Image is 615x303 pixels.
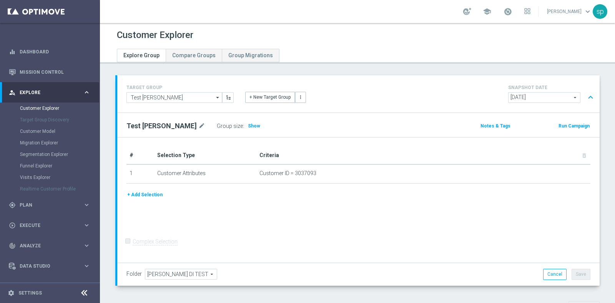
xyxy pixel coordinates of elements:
button: Data Studio keyboard_arrow_right [8,263,91,269]
a: Customer Explorer [20,105,80,111]
a: Dashboard [20,41,90,62]
a: Migration Explorer [20,140,80,146]
i: keyboard_arrow_right [83,222,90,229]
span: Plan [20,203,83,207]
i: keyboard_arrow_right [83,262,90,270]
div: Optibot [9,276,90,296]
span: Group Migrations [228,52,273,58]
i: gps_fixed [9,202,16,209]
div: Execute [9,222,83,229]
h4: SNAPSHOT DATE [508,85,597,90]
span: keyboard_arrow_down [583,7,592,16]
button: Cancel [543,269,567,280]
i: settings [8,290,15,296]
h2: Test [PERSON_NAME] [126,121,197,131]
div: Data Studio [9,263,83,270]
i: keyboard_arrow_right [83,242,90,249]
i: arrow_drop_down [214,93,222,103]
label: : [243,123,244,129]
a: Visits Explorer [20,174,80,180]
span: Execute [20,223,83,228]
a: Customer Model [20,128,80,134]
span: Explore [20,90,83,95]
a: Segmentation Explorer [20,151,80,157]
span: school [483,7,491,16]
a: Mission Control [20,62,90,82]
div: Customer Explorer [20,103,99,114]
h1: Customer Explorer [117,30,193,41]
button: play_circle_outline Execute keyboard_arrow_right [8,222,91,228]
button: Mission Control [8,69,91,75]
div: Segmentation Explorer [20,149,99,160]
i: equalizer [9,48,16,55]
label: Group size [217,123,243,129]
button: + New Target Group [245,92,295,103]
div: Explore [9,89,83,96]
input: Select Existing or Create New [126,92,222,103]
i: person_search [9,89,16,96]
i: more_vert [298,94,303,100]
button: person_search Explore keyboard_arrow_right [8,89,91,96]
td: Customer Attributes [154,164,256,184]
button: more_vert [295,92,306,103]
div: Funnel Explorer [20,160,99,172]
span: Explore Group [123,52,160,58]
div: Visits Explorer [20,172,99,183]
label: Complex Selection [133,238,178,245]
div: Plan [9,202,83,209]
div: Realtime Customer Profile [20,183,99,195]
div: Migration Explorer [20,137,99,149]
button: gps_fixed Plan keyboard_arrow_right [8,202,91,208]
a: Optibot [20,276,80,296]
i: play_circle_outline [9,222,16,229]
button: equalizer Dashboard [8,49,91,55]
label: Folder [126,271,142,277]
th: Selection Type [154,147,256,164]
span: Compare Groups [172,52,216,58]
i: track_changes [9,242,16,249]
button: Run Campaign [558,122,590,130]
i: keyboard_arrow_right [83,201,90,209]
div: TARGET GROUP arrow_drop_down + New Target Group more_vert SNAPSHOT DATE arrow_drop_down expand_less [126,83,590,105]
th: # [126,147,154,164]
i: keyboard_arrow_right [83,89,90,96]
button: + Add Selection [126,190,163,199]
div: sp [593,4,607,19]
i: mode_edit [198,121,205,131]
a: Settings [18,291,42,295]
div: Dashboard [9,41,90,62]
button: Save [572,269,590,280]
h4: TARGET GROUP [126,85,234,90]
button: Notes & Tags [480,122,511,130]
span: Customer ID = 3037093 [259,170,316,177]
span: Data Studio [20,264,83,268]
div: Analyze [9,242,83,249]
span: Criteria [259,152,279,158]
a: [PERSON_NAME]keyboard_arrow_down [546,6,593,17]
td: 1 [126,164,154,184]
a: Funnel Explorer [20,163,80,169]
button: expand_less [585,90,596,105]
div: Target Group Discovery [20,114,99,126]
span: Analyze [20,243,83,248]
ul: Tabs [117,49,279,62]
span: Show [248,123,260,129]
div: Customer Model [20,126,99,137]
button: track_changes Analyze keyboard_arrow_right [8,243,91,249]
div: Mission Control [9,62,90,82]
